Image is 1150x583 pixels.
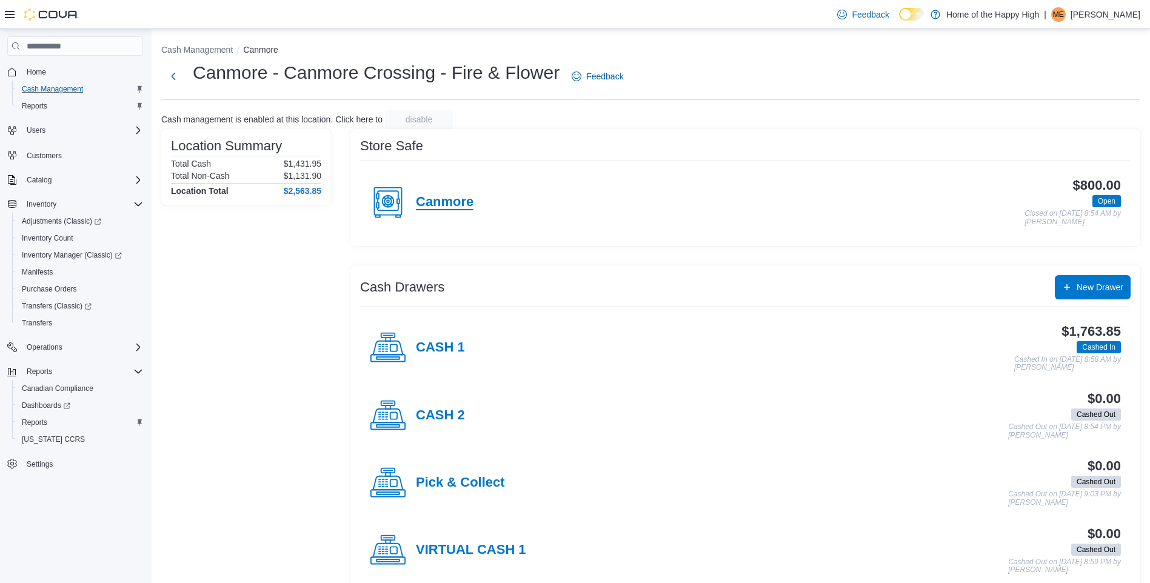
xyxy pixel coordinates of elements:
nav: An example of EuiBreadcrumbs [161,44,1140,58]
button: Users [22,123,50,138]
span: Manifests [22,267,53,277]
span: Inventory [27,199,56,209]
span: Users [27,125,45,135]
span: Washington CCRS [17,432,143,447]
button: Operations [22,340,67,355]
h4: CASH 2 [416,408,465,424]
button: Customers [2,146,148,164]
a: Canadian Compliance [17,381,98,396]
a: Purchase Orders [17,282,82,296]
a: Dashboards [17,398,75,413]
p: Cashed In on [DATE] 8:58 AM by [PERSON_NAME] [1014,356,1121,372]
span: Settings [27,459,53,469]
span: Feedback [852,8,889,21]
a: [US_STATE] CCRS [17,432,90,447]
button: Catalog [22,173,56,187]
span: Catalog [22,173,143,187]
span: Dashboards [17,398,143,413]
a: Customers [22,148,67,163]
h3: $1,763.85 [1061,324,1121,339]
span: Operations [22,340,143,355]
button: Home [2,63,148,81]
span: Cashed Out [1077,409,1115,420]
span: ME [1053,7,1064,22]
p: Cash management is enabled at this location. Click here to [161,115,383,124]
h4: Canmore [416,195,473,210]
button: Transfers [12,315,148,331]
span: Cashed In [1077,341,1121,353]
button: Manifests [12,264,148,281]
a: Transfers (Classic) [12,298,148,315]
h4: Location Total [171,186,229,196]
button: Purchase Orders [12,281,148,298]
p: Cashed Out on [DATE] 9:03 PM by [PERSON_NAME] [1008,490,1121,507]
p: $1,131.90 [284,171,321,181]
span: Operations [27,342,62,352]
p: Closed on [DATE] 8:54 AM by [PERSON_NAME] [1025,210,1121,226]
h4: CASH 1 [416,340,465,356]
span: Catalog [27,175,52,185]
button: Cash Management [12,81,148,98]
button: [US_STATE] CCRS [12,431,148,448]
button: Canmore [243,45,278,55]
img: Cova [24,8,79,21]
span: Cashed Out [1071,544,1121,556]
a: Inventory Manager (Classic) [12,247,148,264]
a: Feedback [567,64,628,88]
span: Canadian Compliance [22,384,93,393]
h1: Canmore - Canmore Crossing - Fire & Flower [193,61,560,85]
h4: Pick & Collect [416,475,505,491]
span: Cashed Out [1077,476,1115,487]
button: Inventory Count [12,230,148,247]
span: Cash Management [22,84,83,94]
div: Matthew Esslemont [1051,7,1066,22]
button: Inventory [2,196,148,213]
span: Transfers [17,316,143,330]
a: Inventory Manager (Classic) [17,248,127,262]
span: Transfers (Classic) [17,299,143,313]
button: Inventory [22,197,61,212]
span: Inventory Manager (Classic) [22,250,122,260]
span: Transfers (Classic) [22,301,92,311]
span: Reports [22,418,47,427]
p: Home of the Happy High [946,7,1039,22]
span: Inventory Count [22,233,73,243]
span: [US_STATE] CCRS [22,435,85,444]
span: Open [1092,195,1121,207]
span: Manifests [17,265,143,279]
span: Home [27,67,46,77]
a: Transfers [17,316,57,330]
button: Cash Management [161,45,233,55]
button: Users [2,122,148,139]
span: Adjustments (Classic) [22,216,101,226]
nav: Complex example [7,58,143,504]
a: Cash Management [17,82,88,96]
span: Users [22,123,143,138]
h3: $0.00 [1088,459,1121,473]
button: Reports [2,363,148,380]
span: Dashboards [22,401,70,410]
span: Customers [22,147,143,162]
span: Canadian Compliance [17,381,143,396]
a: Settings [22,457,58,471]
span: Reports [17,99,143,113]
span: Reports [17,415,143,430]
h3: Cash Drawers [360,280,444,295]
h4: VIRTUAL CASH 1 [416,542,526,558]
span: Cashed Out [1071,408,1121,421]
h3: Store Safe [360,139,423,153]
a: Reports [17,99,52,113]
span: Adjustments (Classic) [17,214,143,228]
button: Settings [2,455,148,473]
a: Reports [17,415,52,430]
p: Cashed Out on [DATE] 8:59 PM by [PERSON_NAME] [1008,558,1121,575]
p: Cashed Out on [DATE] 8:54 PM by [PERSON_NAME] [1008,423,1121,439]
span: Reports [22,101,47,111]
span: Customers [27,151,62,161]
h3: $0.00 [1088,391,1121,406]
h3: Location Summary [171,139,282,153]
p: $1,431.95 [284,159,321,168]
button: Reports [12,98,148,115]
a: Inventory Count [17,231,78,245]
a: Adjustments (Classic) [12,213,148,230]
